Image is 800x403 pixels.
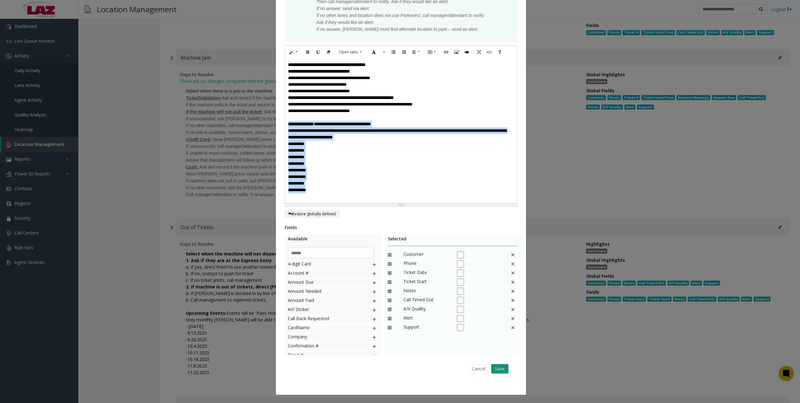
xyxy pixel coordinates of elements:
img: plusIcon.svg [372,261,377,269]
img: plusIcon.svg [372,279,377,287]
span: Ticket Date [403,269,450,277]
img: plusIcon.svg [372,352,377,360]
img: This is a default field and cannot be deleted. [510,287,515,295]
img: plusIcon.svg [372,333,377,341]
img: false [510,296,515,304]
div: Fields [285,224,517,231]
span: Customer [403,251,450,259]
span: Ticket Start [403,278,450,286]
img: false [510,260,515,268]
img: false [510,269,515,277]
button: Font Family [335,47,365,57]
span: Account # [288,270,359,278]
button: Picture [451,47,462,57]
img: plusIcon.svg [372,288,377,296]
button: Video [461,47,472,57]
button: Restore globally defined [285,210,339,218]
div: Selected [388,235,517,246]
button: Unordered list (CTRL+SHIFT+NUM7) [388,47,399,57]
button: Paragraph [409,47,423,57]
button: Underline (CTRL+U) [313,47,324,57]
img: plusIcon.svg [372,297,377,305]
span: AVI Sticker [288,306,359,314]
button: Cancel [468,364,489,373]
button: Help [494,47,505,57]
img: false [510,251,515,259]
span: Company [288,333,359,341]
img: plusIcon.svg [372,342,377,351]
button: Full Screen [474,47,484,57]
img: This is a default field and cannot be deleted. [510,305,515,314]
span: Alert [403,314,450,323]
button: Link (CTRL+K) [441,47,451,57]
span: Support [403,324,450,332]
button: Table [425,47,439,57]
span: Call Back Requested [288,315,359,323]
div: Available [288,235,378,246]
img: This is a default field and cannot be deleted. [510,324,515,332]
img: false [510,278,515,286]
button: Code View [484,47,495,57]
span: Open sans [339,49,358,55]
div: Resize [285,203,517,206]
button: Save [491,364,508,373]
span: A/V Quality [403,305,450,314]
button: Remove Font Style (CTRL+\) [323,47,334,57]
span: Amount Paid [288,297,359,305]
span: Ask if they would like an alert. [317,20,374,25]
span: Amount Needed [288,288,359,296]
span: CardName [288,324,359,332]
img: plusIcon.svg [372,306,377,314]
span: Amount Due [288,279,359,287]
span: Phone [403,260,450,268]
span: Confirmation # [288,342,359,351]
img: plusIcon.svg [372,270,377,278]
span: Notes [403,287,450,295]
span: Decal # [288,352,359,360]
button: More Color [380,47,387,57]
span: 4-digit Card [288,261,359,269]
img: This is a default field and cannot be deleted. [510,314,515,323]
img: plusIcon.svg [372,324,377,332]
img: plusIcon.svg [372,315,377,323]
button: Bold (CTRL+B) [303,47,313,57]
button: Recent Color [367,47,381,57]
button: Ordered list (CTRL+SHIFT+NUM8) [398,47,409,57]
span: Call Timed Out [403,296,450,304]
span: If no answer, [PERSON_NAME] must find alternate location to park – send as alert. [317,27,478,32]
button: Style [287,47,301,57]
